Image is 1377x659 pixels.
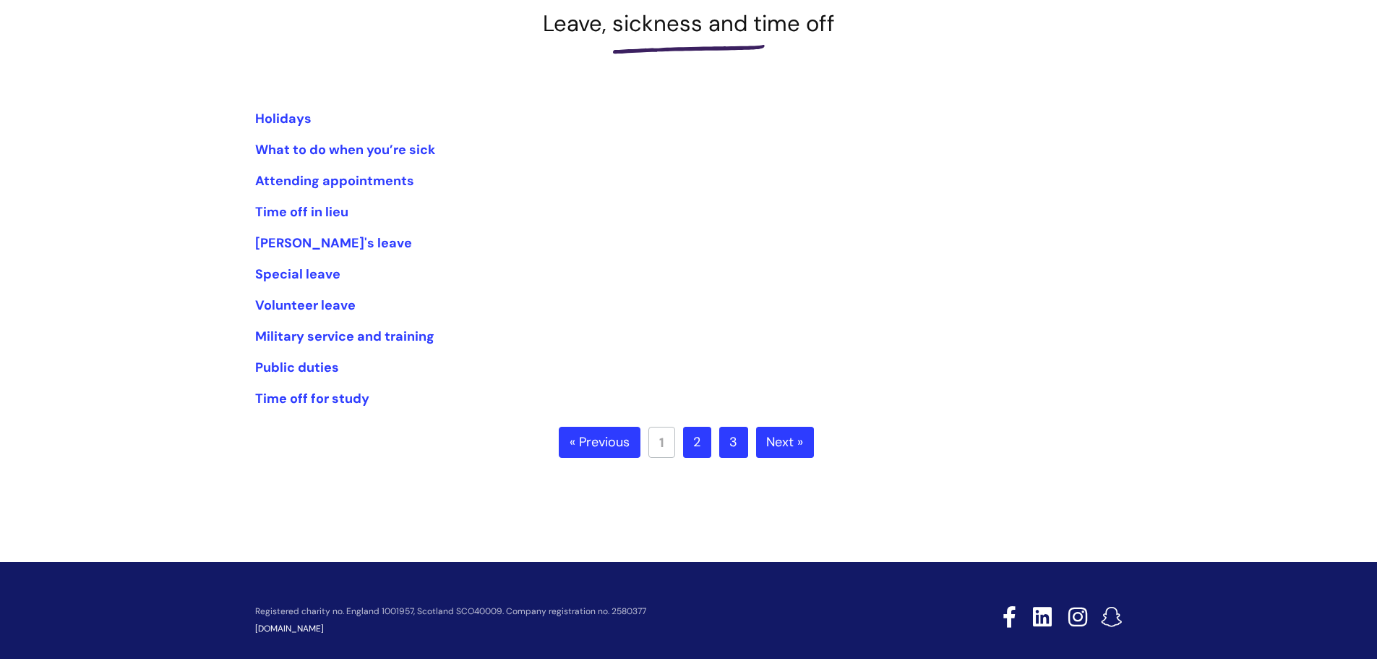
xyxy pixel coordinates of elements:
a: [PERSON_NAME]'s leave [255,234,412,252]
a: [DOMAIN_NAME] [255,623,324,634]
h1: Leave, sickness and time off [255,10,1123,37]
a: Military service and training [255,328,434,345]
a: Special leave [255,265,340,283]
a: Volunteer leave [255,297,356,314]
a: 1 [648,427,675,458]
a: Time off for study [255,390,369,407]
a: Next » [756,427,814,459]
a: Public duties [255,359,339,376]
a: 3 [719,427,748,459]
a: Holidays [255,110,312,127]
a: « Previous [559,427,640,459]
a: Attending appointments [255,172,414,190]
a: What to do when you’re sick [255,141,435,158]
a: Time off in lieu [255,203,348,221]
p: Registered charity no. England 1001957, Scotland SCO40009. Company registration no. 2580377 [255,607,900,616]
a: 2 [683,427,711,459]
